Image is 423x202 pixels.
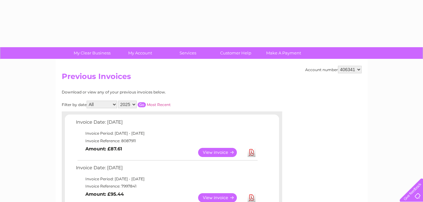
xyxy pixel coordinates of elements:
a: Services [162,47,214,59]
td: Invoice Period: [DATE] - [DATE] [74,175,259,183]
a: Customer Help [210,47,262,59]
td: Invoice Period: [DATE] - [DATE] [74,130,259,137]
h2: Previous Invoices [62,72,362,84]
div: Download or view any of your previous invoices below. [62,90,227,94]
td: Invoice Date: [DATE] [74,118,259,130]
b: Amount: £95.44 [85,191,124,197]
a: Download [248,148,255,157]
a: Most Recent [147,102,171,107]
div: Account number [305,66,362,73]
a: My Clear Business [66,47,118,59]
td: Invoice Date: [DATE] [74,164,259,175]
a: Make A Payment [258,47,310,59]
td: Invoice Reference: 8087911 [74,137,259,145]
div: Filter by date [62,101,227,108]
a: My Account [114,47,166,59]
b: Amount: £87.61 [85,146,122,152]
td: Invoice Reference: 7997841 [74,182,259,190]
a: View [198,148,244,157]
